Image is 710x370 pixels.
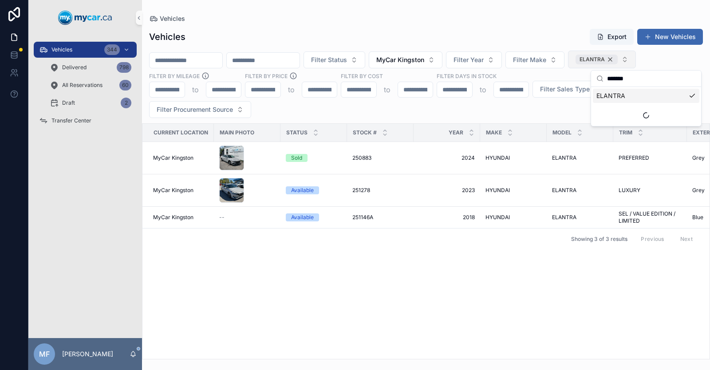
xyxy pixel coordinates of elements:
[160,14,185,23] span: Vehicles
[532,81,608,98] button: Select Button
[540,85,590,94] span: Filter Sales Type
[157,105,233,114] span: Filter Procurement Source
[619,129,632,136] span: Trim
[153,187,193,194] span: MyCar Kingston
[44,59,137,75] a: Delivered798
[692,187,705,194] span: Grey
[571,236,627,243] span: Showing 3 of 3 results
[419,187,475,194] a: 2023
[552,154,576,161] span: ELANTRA
[62,350,113,358] p: [PERSON_NAME]
[117,62,131,73] div: 798
[485,187,541,194] a: HYUNDAI
[34,113,137,129] a: Transfer Center
[304,51,365,68] button: Select Button
[485,187,510,194] span: HYUNDAI
[692,214,703,221] span: Blue
[153,214,209,221] a: MyCar Kingston
[486,129,502,136] span: Make
[311,55,347,64] span: Filter Status
[352,154,371,161] span: 250883
[352,214,373,221] span: 251146A
[446,51,502,68] button: Select Button
[419,154,475,161] a: 2024
[286,129,308,136] span: Status
[153,187,209,194] a: MyCar Kingston
[28,35,142,140] div: scrollable content
[104,44,120,55] div: 344
[220,129,254,136] span: Main Photo
[485,154,541,161] a: HYUNDAI
[286,186,342,194] a: Available
[485,154,510,161] span: HYUNDAI
[552,187,576,194] span: ELANTRA
[149,14,185,23] a: Vehicles
[44,77,137,93] a: All Reservations60
[485,214,541,221] a: HYUNDAI
[637,29,703,45] button: New Vehicles
[369,51,442,68] button: Select Button
[121,98,131,108] div: 2
[352,187,408,194] a: 251278
[352,187,370,194] span: 251278
[149,72,200,80] label: Filter By Mileage
[454,55,484,64] span: Filter Year
[153,154,193,161] span: MyCar Kingston
[352,214,408,221] a: 251146A
[286,154,342,162] a: Sold
[485,214,510,221] span: HYUNDAI
[513,55,546,64] span: Filter Make
[552,129,572,136] span: Model
[58,11,112,25] img: App logo
[154,129,208,136] span: Current Location
[62,82,103,89] span: All Reservations
[384,84,390,95] p: to
[619,187,682,194] a: LUXURY
[692,154,705,161] span: Grey
[291,213,314,221] div: Available
[619,154,649,161] span: PREFERRED
[149,101,251,118] button: Select Button
[552,214,608,221] a: ELANTRA
[419,214,475,221] a: 2018
[505,51,564,68] button: Select Button
[552,187,608,194] a: ELANTRA
[288,84,295,95] p: to
[291,154,302,162] div: Sold
[245,72,288,80] label: FILTER BY PRICE
[153,154,209,161] a: MyCar Kingston
[51,117,91,124] span: Transfer Center
[480,84,486,95] p: to
[619,210,682,224] a: SEL / VALUE EDITION / LIMITED
[62,99,75,106] span: Draft
[580,56,605,63] span: ELANTRA
[591,87,701,126] div: Suggestions
[352,154,408,161] a: 250883
[576,55,618,64] button: Unselect 2
[39,349,50,359] span: MF
[291,186,314,194] div: Available
[149,31,185,43] h1: Vehicles
[219,214,275,221] a: --
[596,91,625,100] span: ELANTRA
[437,72,497,80] label: Filter Days In Stock
[51,46,72,53] span: Vehicles
[341,72,383,80] label: FILTER BY COST
[219,214,225,221] span: --
[619,187,640,194] span: LUXURY
[192,84,199,95] p: to
[44,95,137,111] a: Draft2
[353,129,377,136] span: Stock #
[119,80,131,91] div: 60
[619,154,682,161] a: PREFERRED
[34,42,137,58] a: Vehicles344
[62,64,87,71] span: Delivered
[552,154,608,161] a: ELANTRA
[590,29,634,45] button: Export
[568,51,636,68] button: Select Button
